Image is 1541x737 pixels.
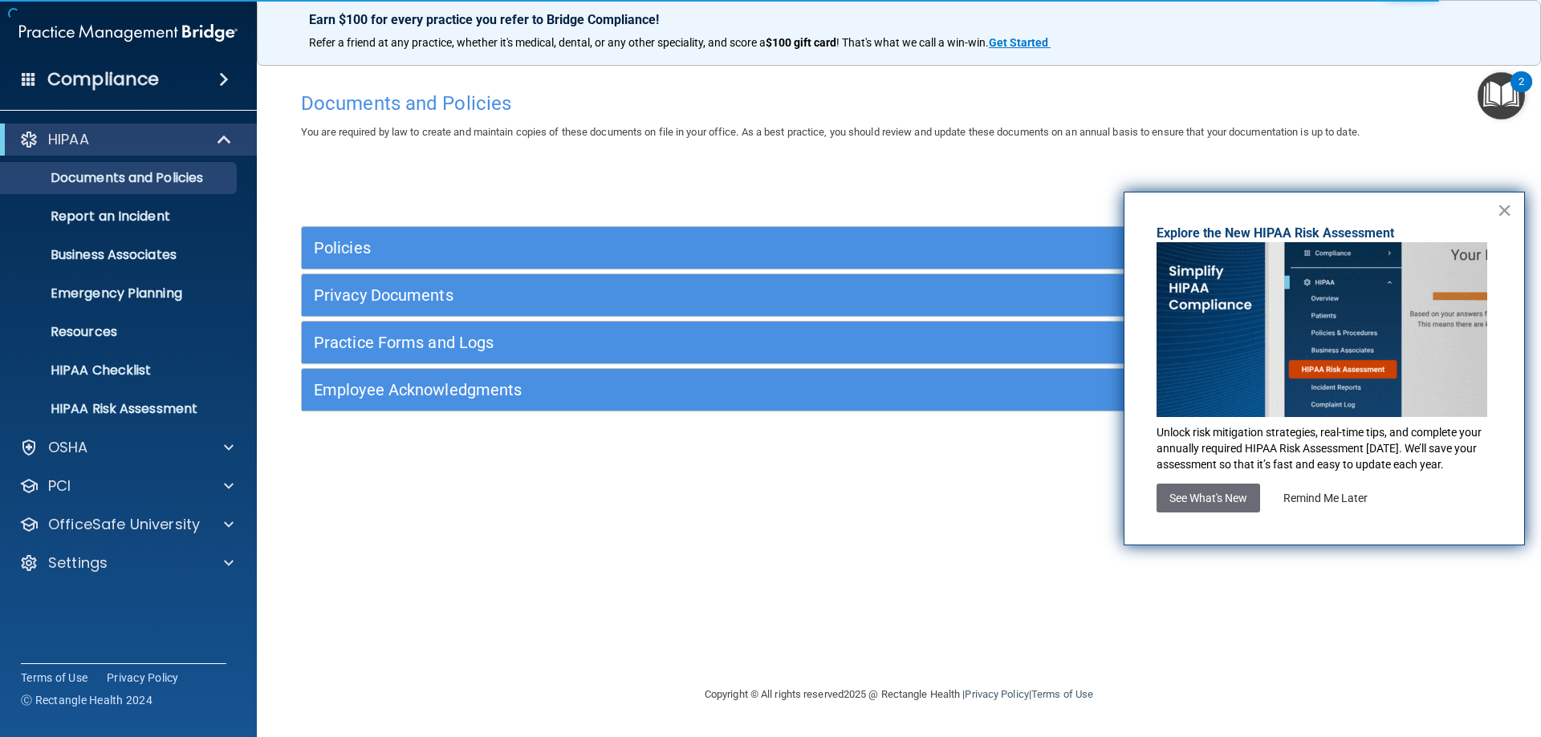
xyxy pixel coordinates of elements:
a: Privacy Policy [107,670,179,686]
a: Privacy Policy [965,688,1028,700]
p: HIPAA [48,130,89,149]
input: Search [1387,188,1497,213]
button: See What's New [1157,484,1260,512]
h5: Employee Acknowledgments [314,381,1185,399]
p: HIPAA Checklist [10,362,230,379]
span: ! That's what we call a win-win. [836,36,989,49]
p: Explore the New HIPAA Risk Assessment [1157,225,1492,242]
span: Refer a friend at any practice, whether it's medical, dental, or any other speciality, and score a [309,36,766,49]
p: Report an Incident [10,209,230,225]
button: Open Resource Center, 2 new notifications [1478,72,1525,119]
button: Remind Me Later [1271,484,1380,512]
span: You are required by law to create and maintain copies of these documents on file in your office. ... [301,126,1360,138]
h4: Documents and Policies [301,93,1497,114]
p: Emergency Planning [10,285,230,302]
div: 2 [1519,82,1524,103]
p: OfficeSafe University [48,515,200,534]
p: HIPAA Risk Assessment [10,401,230,417]
h5: Policies [314,239,1185,257]
button: Close [1497,197,1512,223]
a: Terms of Use [21,670,87,686]
p: Settings [48,553,108,573]
strong: Get Started [989,36,1048,49]
p: Resources [10,324,230,340]
p: Earn $100 for every practice you refer to Bridge Compliance! [309,12,1489,27]
p: Unlock risk mitigation strategies, real-time tips, and complete your annually required HIPAA Risk... [1157,425,1492,472]
img: PMB logo [19,17,238,49]
strong: $100 gift card [766,36,836,49]
p: Documents and Policies [10,170,230,186]
p: PCI [48,476,71,496]
h4: Compliance [47,68,159,91]
p: Business Associates [10,247,230,263]
a: Terms of Use [1031,688,1093,700]
h5: Practice Forms and Logs [314,334,1185,351]
p: OSHA [48,438,88,457]
span: Ⓒ Rectangle Health 2024 [21,692,152,708]
div: Copyright © All rights reserved 2025 @ Rectangle Health | | [606,669,1192,720]
h5: Privacy Documents [314,286,1185,304]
